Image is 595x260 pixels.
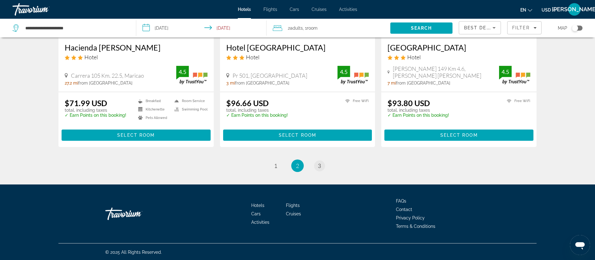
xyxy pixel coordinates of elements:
[411,26,432,31] span: Search
[384,130,533,141] button: Select Room
[499,68,512,76] div: 4.5
[251,211,261,216] a: Cars
[286,211,301,216] a: Cruises
[542,7,551,12] span: USD
[567,25,582,31] button: Toggle map
[171,107,207,112] li: Swimming Pool
[235,81,289,86] span: from [GEOGRAPHIC_DATA]
[407,54,421,61] span: Hotel
[65,43,207,52] a: Hacienda [PERSON_NAME]
[290,26,303,31] span: Adults
[78,81,132,86] span: from [GEOGRAPHIC_DATA]
[464,24,496,32] mat-select: Sort by
[105,204,168,223] a: Go Home
[387,98,430,108] ins: $93.80 USD
[65,113,126,118] p: ✓ Earn Points on this booking!
[288,24,303,32] span: 2
[176,68,189,76] div: 4.5
[251,220,269,225] a: Activities
[279,133,316,138] span: Select Room
[65,81,78,86] span: 27.2 mi
[286,203,300,208] a: Flights
[65,54,207,61] div: 3 star Hotel
[303,24,317,32] span: , 1
[337,68,350,76] div: 4.5
[251,203,264,208] a: Hotels
[507,21,542,34] button: Filters
[558,24,567,32] span: Map
[274,162,277,169] span: 1
[135,115,171,120] li: Pets Allowed
[504,98,530,104] li: Free WiFi
[223,130,372,141] button: Select Room
[307,26,317,31] span: Room
[396,81,450,86] span: from [GEOGRAPHIC_DATA]
[226,43,369,52] a: Hotel [GEOGRAPHIC_DATA]
[62,130,211,141] button: Select Room
[440,133,478,138] span: Select Room
[512,25,530,30] span: Filter
[290,7,299,12] a: Cars
[58,159,537,172] nav: Pagination
[65,98,107,108] ins: $71.99 USD
[238,7,251,12] a: Hotels
[296,162,299,169] span: 2
[136,19,266,37] button: Select check in and out date
[226,54,369,61] div: 3 star Hotel
[176,66,207,84] img: TrustYou guest rating badge
[499,66,530,84] img: TrustYou guest rating badge
[396,224,435,229] a: Terms & Conditions
[387,108,449,113] p: total, including taxes
[246,54,259,61] span: Hotel
[387,81,396,86] span: 7 mi
[390,22,452,34] button: Search
[396,207,412,212] a: Contact
[71,72,144,79] span: Carrera 105 Km. 22.5, Maricao
[339,7,357,12] a: Activities
[384,131,533,138] a: Select Room
[226,108,288,113] p: total, including taxes
[135,98,171,104] li: Breakfast
[232,72,307,79] span: Pr 501, [GEOGRAPHIC_DATA]
[312,7,327,12] a: Cruises
[570,235,590,255] iframe: Button to launch messaging window
[226,98,269,108] ins: $96.66 USD
[542,5,557,14] button: Change currency
[263,7,277,12] a: Flights
[396,215,425,220] a: Privacy Policy
[342,98,369,104] li: Free WiFi
[387,113,449,118] p: ✓ Earn Points on this booking!
[226,81,235,86] span: 3 mi
[520,5,532,14] button: Change language
[396,199,406,204] a: FAQs
[387,54,530,61] div: 3 star Hotel
[171,98,207,104] li: Room Service
[25,23,127,33] input: Search hotel destination
[267,19,390,37] button: Travelers: 2 adults, 0 children
[520,7,526,12] span: en
[62,131,211,138] a: Select Room
[318,162,321,169] span: 3
[65,108,126,113] p: total, including taxes
[387,43,530,52] a: [GEOGRAPHIC_DATA]
[135,107,171,112] li: Kitchenette
[84,54,98,61] span: Hotel
[464,25,497,30] span: Best Deals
